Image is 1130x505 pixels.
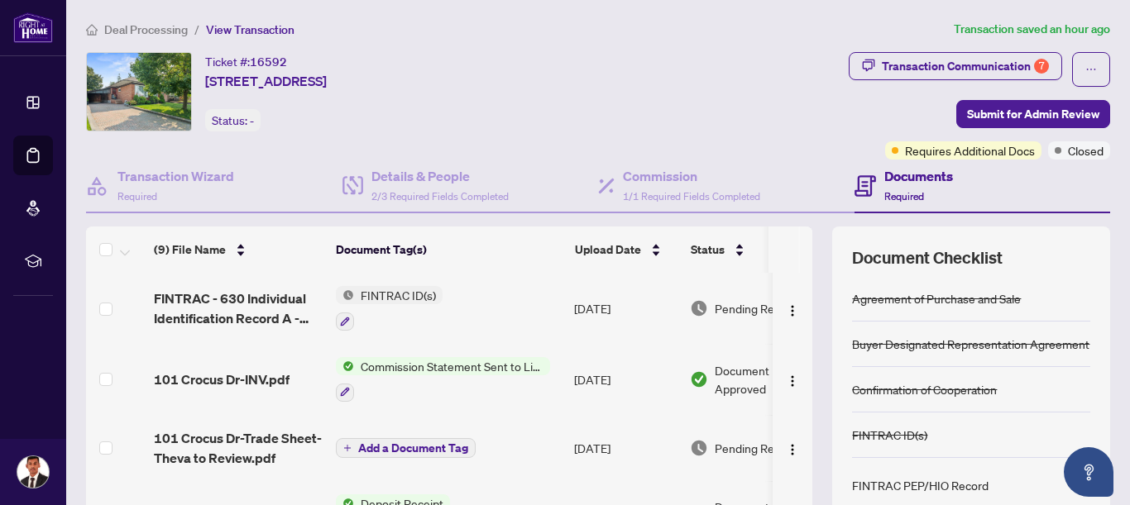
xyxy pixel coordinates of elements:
[154,369,290,389] span: 101 Crocus Dr-INV.pdf
[715,299,797,317] span: Pending Review
[684,226,825,273] th: Status
[154,428,323,468] span: 101 Crocus Dr-Trade Sheet-Theva to Review.pdf
[1068,141,1104,160] span: Closed
[786,304,799,317] img: Logo
[205,71,327,91] span: [STREET_ADDRESS]
[336,286,443,331] button: Status IconFINTRAC ID(s)
[86,24,98,36] span: home
[336,357,550,402] button: Status IconCommission Statement Sent to Listing Brokerage
[336,357,354,375] img: Status Icon
[779,295,806,322] button: Logo
[329,226,568,273] th: Document Tag(s)
[117,166,234,186] h4: Transaction Wizard
[250,55,287,69] span: 16592
[567,344,683,415] td: [DATE]
[786,374,799,388] img: Logo
[623,166,760,186] h4: Commission
[1034,59,1049,74] div: 7
[354,357,550,375] span: Commission Statement Sent to Listing Brokerage
[884,190,924,202] span: Required
[205,109,261,131] div: Status:
[250,113,254,128] span: -
[358,442,468,454] span: Add a Document Tag
[336,438,476,458] button: Add a Document Tag
[852,335,1089,353] div: Buyer Designated Representation Agreement
[371,190,509,202] span: 2/3 Required Fields Completed
[336,286,354,304] img: Status Icon
[205,52,287,71] div: Ticket #:
[954,20,1110,39] article: Transaction saved an hour ago
[623,190,760,202] span: 1/1 Required Fields Completed
[852,246,1003,269] span: Document Checklist
[147,226,329,273] th: (9) File Name
[786,443,799,456] img: Logo
[117,190,157,202] span: Required
[715,361,817,398] span: Document Approved
[87,53,191,131] img: IMG-E9396217_1.jpg
[690,370,708,388] img: Document Status
[154,288,323,328] span: FINTRAC - 630 Individual Identification Record A - PropTx-OREA_[DATE] 13_07_05.pdf
[104,22,188,37] span: Deal Processing
[336,437,476,459] button: Add a Document Tag
[343,444,352,452] span: plus
[956,100,1110,128] button: Submit for Admin Review
[13,12,53,43] img: logo
[691,241,725,259] span: Status
[690,439,708,457] img: Document Status
[1064,447,1113,497] button: Open asap
[17,456,49,488] img: Profile Icon
[715,439,797,457] span: Pending Review
[882,53,1049,79] div: Transaction Communication
[884,166,953,186] h4: Documents
[779,435,806,461] button: Logo
[567,415,683,481] td: [DATE]
[1085,64,1097,75] span: ellipsis
[567,273,683,344] td: [DATE]
[568,226,684,273] th: Upload Date
[852,476,989,494] div: FINTRAC PEP/HIO Record
[852,289,1021,307] div: Agreement of Purchase and Sale
[849,52,1062,80] button: Transaction Communication7
[967,101,1099,127] span: Submit for Admin Review
[690,299,708,317] img: Document Status
[575,241,641,259] span: Upload Date
[154,241,226,259] span: (9) File Name
[206,22,294,37] span: View Transaction
[354,286,443,304] span: FINTRAC ID(s)
[905,141,1035,160] span: Requires Additional Docs
[852,380,997,398] div: Confirmation of Cooperation
[852,426,927,444] div: FINTRAC ID(s)
[779,366,806,393] button: Logo
[371,166,509,186] h4: Details & People
[194,20,199,39] li: /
